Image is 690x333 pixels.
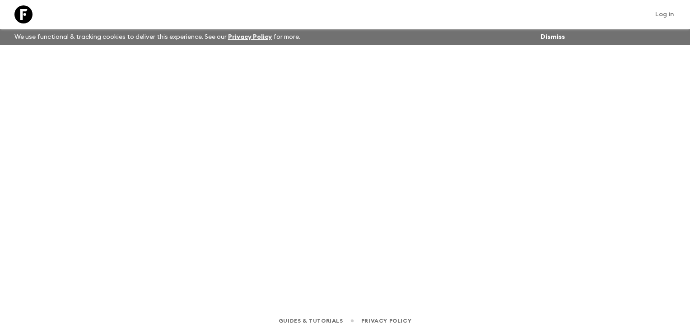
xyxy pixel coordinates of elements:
[228,34,272,40] a: Privacy Policy
[361,316,411,326] a: Privacy Policy
[538,31,567,43] button: Dismiss
[650,8,679,21] a: Log in
[11,29,304,45] p: We use functional & tracking cookies to deliver this experience. See our for more.
[279,316,343,326] a: Guides & Tutorials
